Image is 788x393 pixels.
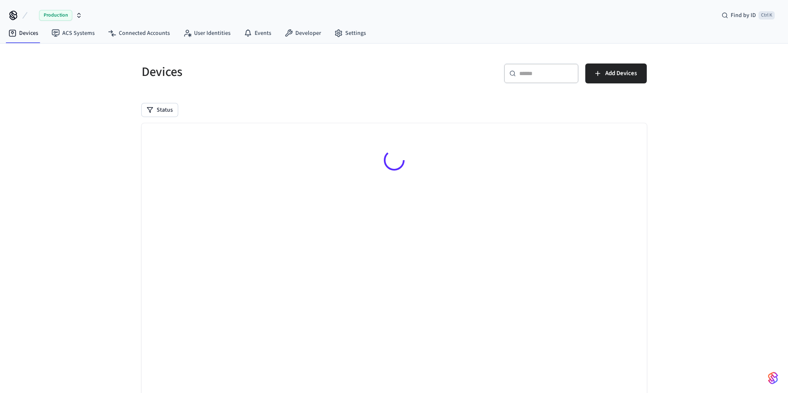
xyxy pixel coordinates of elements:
[278,26,328,41] a: Developer
[142,63,389,81] h5: Devices
[759,11,775,20] span: Ctrl K
[585,63,647,83] button: Add Devices
[768,371,778,385] img: SeamLogoGradient.69752ec5.svg
[237,26,278,41] a: Events
[101,26,177,41] a: Connected Accounts
[45,26,101,41] a: ACS Systems
[2,26,45,41] a: Devices
[731,11,756,20] span: Find by ID
[715,8,781,23] div: Find by IDCtrl K
[328,26,373,41] a: Settings
[605,68,637,79] span: Add Devices
[177,26,237,41] a: User Identities
[142,103,178,117] button: Status
[39,10,72,21] span: Production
